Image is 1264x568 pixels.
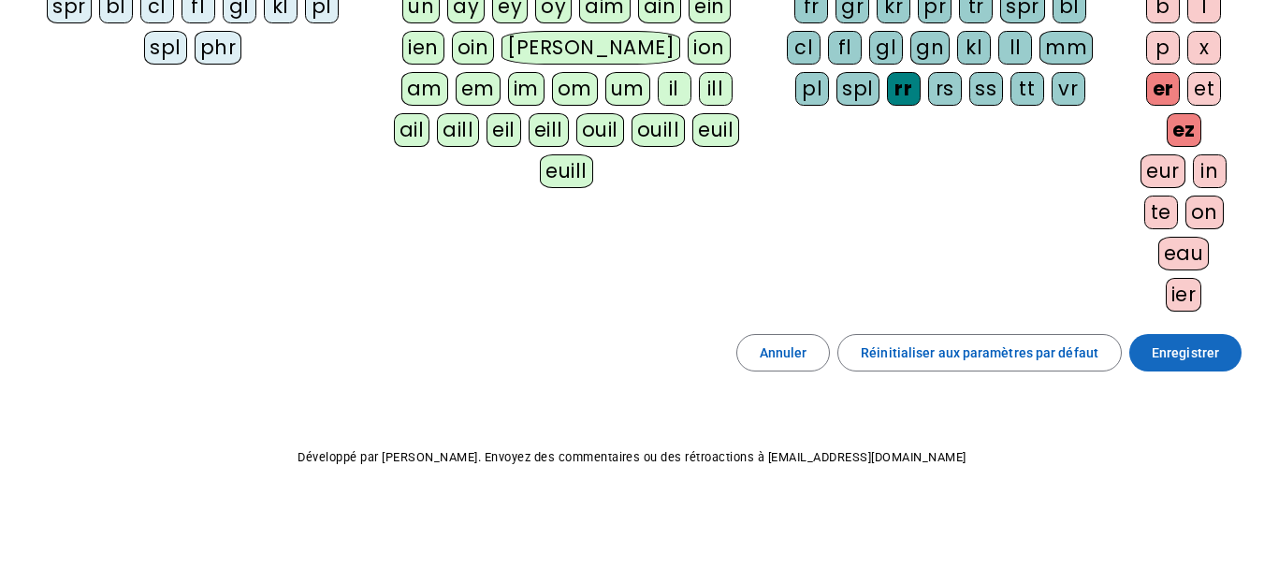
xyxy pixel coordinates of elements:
div: p [1146,31,1180,65]
div: euill [540,154,592,188]
button: Réinitialiser aux paramètres par défaut [837,334,1122,371]
div: ouill [632,113,685,147]
span: Annuler [760,342,807,364]
div: spl [144,31,187,65]
div: euil [692,113,739,147]
div: fl [828,31,862,65]
div: pl [795,72,829,106]
div: cl [787,31,821,65]
div: gn [910,31,950,65]
div: spl [836,72,879,106]
div: ez [1167,113,1201,147]
div: on [1185,196,1224,229]
span: Réinitialiser aux paramètres par défaut [861,342,1098,364]
div: ien [402,31,444,65]
div: vr [1052,72,1085,106]
div: ier [1166,278,1202,312]
div: mm [1039,31,1093,65]
div: ouil [576,113,624,147]
div: im [508,72,545,106]
div: phr [195,31,242,65]
button: Annuler [736,334,831,371]
div: rs [928,72,962,106]
div: eur [1141,154,1185,188]
div: in [1193,154,1227,188]
div: x [1187,31,1221,65]
div: il [658,72,691,106]
span: Enregistrer [1152,342,1219,364]
div: ss [969,72,1003,106]
div: aill [437,113,479,147]
div: [PERSON_NAME] [501,31,680,65]
div: am [401,72,448,106]
div: om [552,72,598,106]
div: rr [887,72,921,106]
p: Développé par [PERSON_NAME]. Envoyez des commentaires ou des rétroactions à [EMAIL_ADDRESS][DOMAI... [15,446,1249,469]
div: eau [1158,237,1210,270]
div: ail [394,113,430,147]
div: kl [957,31,991,65]
div: ion [688,31,731,65]
div: tt [1010,72,1044,106]
div: eil [487,113,521,147]
div: um [605,72,650,106]
div: te [1144,196,1178,229]
div: gl [869,31,903,65]
button: Enregistrer [1129,334,1242,371]
div: er [1146,72,1180,106]
div: et [1187,72,1221,106]
div: eill [529,113,569,147]
div: ll [998,31,1032,65]
div: em [456,72,501,106]
div: ill [699,72,733,106]
div: oin [452,31,495,65]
